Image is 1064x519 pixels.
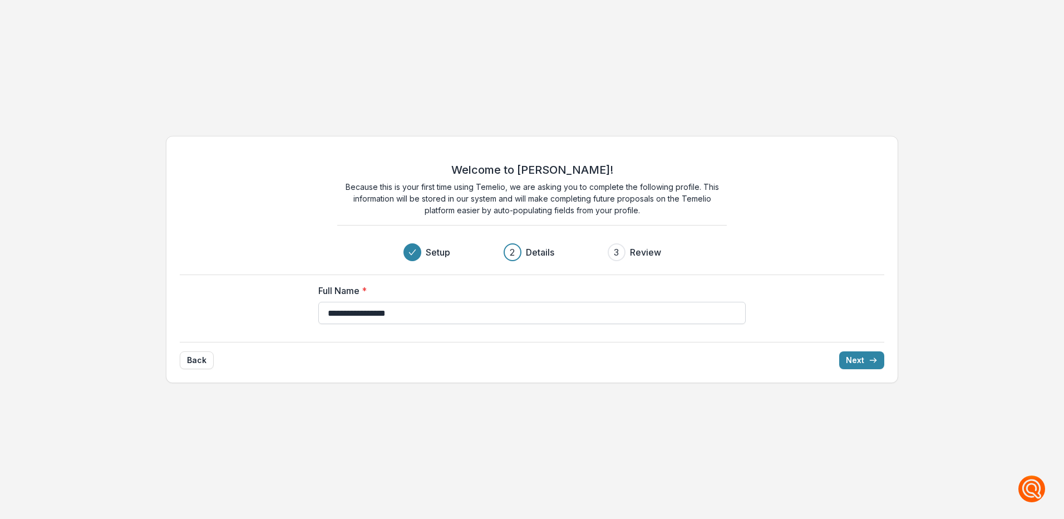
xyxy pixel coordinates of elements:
button: Back [180,351,214,369]
div: 3 [614,246,619,259]
h3: Review [630,246,661,259]
label: Full Name [318,284,739,297]
div: 2 [510,246,515,259]
h3: Details [526,246,554,259]
p: Because this is your first time using Temelio, we are asking you to complete the following profil... [337,181,727,216]
h2: Welcome to [PERSON_NAME]! [451,163,613,177]
div: Progress [403,243,661,261]
h3: Setup [426,246,450,259]
button: Next [839,351,884,369]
